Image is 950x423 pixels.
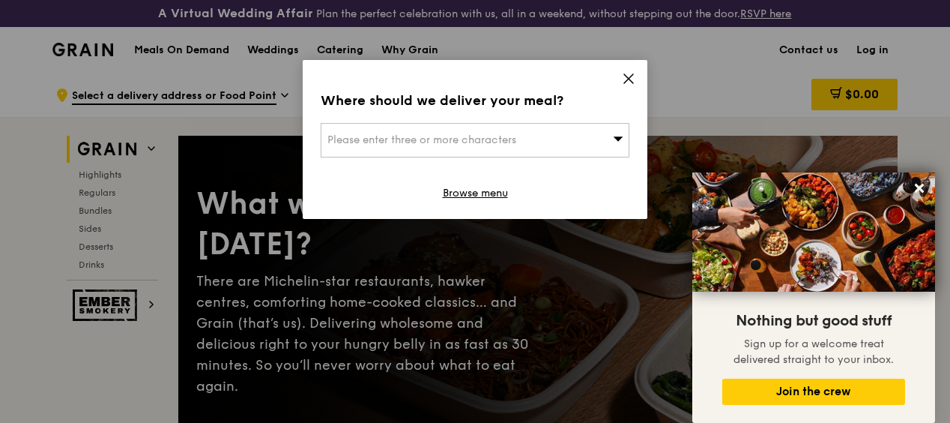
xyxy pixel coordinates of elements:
span: Please enter three or more characters [327,133,516,146]
span: Nothing but good stuff [736,312,892,330]
button: Close [907,176,931,200]
a: Browse menu [443,186,508,201]
button: Join the crew [722,379,905,405]
div: Where should we deliver your meal? [321,90,629,111]
span: Sign up for a welcome treat delivered straight to your inbox. [733,337,894,366]
img: DSC07876-Edit02-Large.jpeg [692,172,935,292]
